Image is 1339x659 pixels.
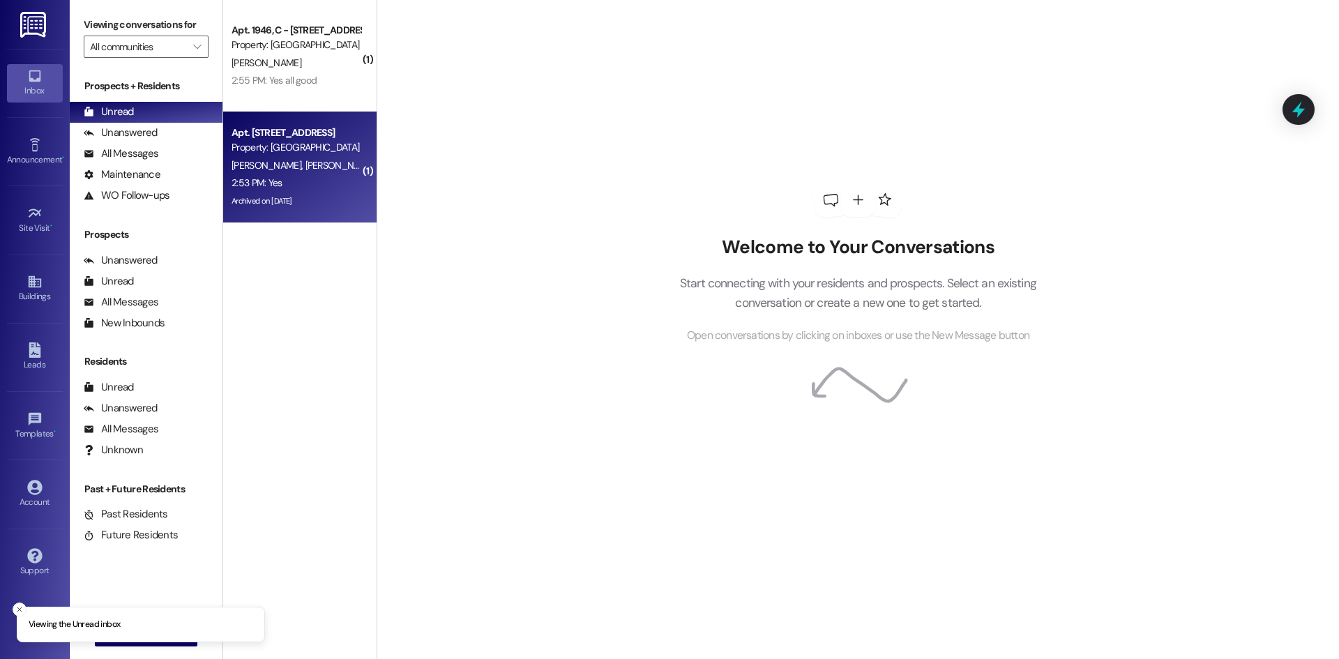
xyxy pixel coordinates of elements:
[658,273,1057,313] p: Start connecting with your residents and prospects. Select an existing conversation or create a n...
[90,36,186,58] input: All communities
[687,327,1029,344] span: Open conversations by clicking on inboxes or use the New Message button
[29,619,120,631] p: Viewing the Unread inbox
[7,544,63,582] a: Support
[84,146,158,161] div: All Messages
[84,253,158,268] div: Unanswered
[84,422,158,437] div: All Messages
[232,56,301,69] span: [PERSON_NAME]
[305,159,375,172] span: [PERSON_NAME]
[7,407,63,445] a: Templates •
[70,482,222,497] div: Past + Future Residents
[84,188,169,203] div: WO Follow-ups
[84,126,158,140] div: Unanswered
[84,167,160,182] div: Maintenance
[84,507,168,522] div: Past Residents
[70,354,222,369] div: Residents
[70,79,222,93] div: Prospects + Residents
[7,270,63,308] a: Buildings
[7,338,63,376] a: Leads
[193,41,201,52] i: 
[54,427,56,437] span: •
[230,192,362,210] div: Archived on [DATE]
[232,74,317,86] div: 2:55 PM: Yes all good
[232,159,305,172] span: [PERSON_NAME]
[13,603,27,616] button: Close toast
[84,316,165,331] div: New Inbounds
[232,23,361,38] div: Apt. 1946, C - [STREET_ADDRESS]
[232,176,282,189] div: 2:53 PM: Yes
[232,38,361,52] div: Property: [GEOGRAPHIC_DATA]
[232,126,361,140] div: Apt. [STREET_ADDRESS]
[7,476,63,513] a: Account
[70,227,222,242] div: Prospects
[84,443,143,457] div: Unknown
[62,153,64,162] span: •
[7,202,63,239] a: Site Visit •
[50,221,52,231] span: •
[84,295,158,310] div: All Messages
[84,105,134,119] div: Unread
[84,528,178,543] div: Future Residents
[658,236,1057,259] h2: Welcome to Your Conversations
[84,380,134,395] div: Unread
[20,12,49,38] img: ResiDesk Logo
[84,401,158,416] div: Unanswered
[84,14,209,36] label: Viewing conversations for
[84,274,134,289] div: Unread
[232,140,361,155] div: Property: [GEOGRAPHIC_DATA]
[7,64,63,102] a: Inbox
